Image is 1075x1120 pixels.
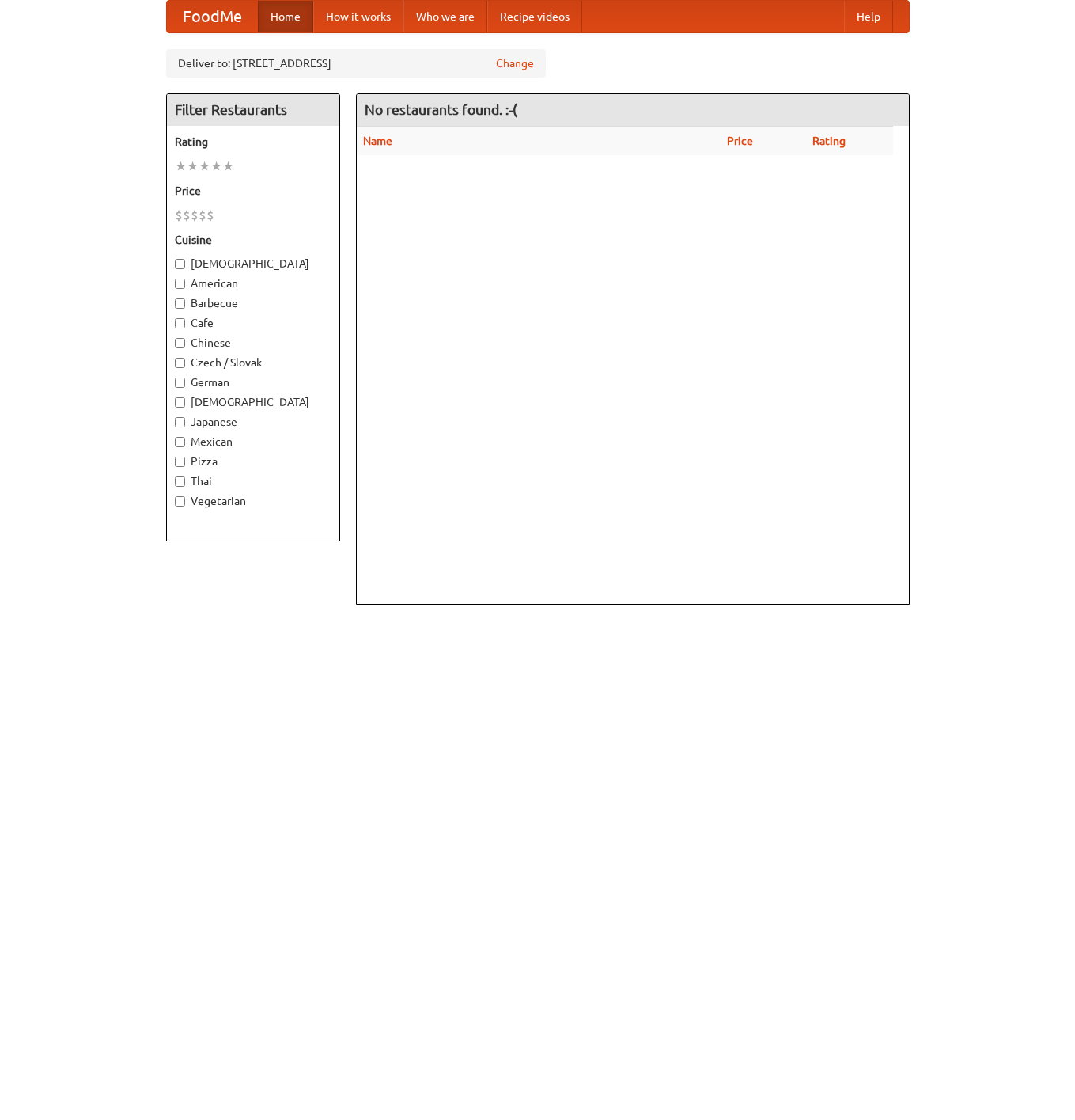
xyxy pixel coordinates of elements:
[222,158,234,175] li: ★
[175,358,185,368] input: Czech / Slovak
[487,1,582,32] a: Recipe videos
[496,55,534,71] a: Change
[175,315,331,331] label: Cafe
[175,378,185,388] input: German
[210,158,222,175] li: ★
[403,1,487,32] a: Who we are
[844,1,893,32] a: Help
[175,417,185,427] input: Japanese
[258,1,313,32] a: Home
[812,135,846,147] a: Rating
[175,355,331,370] label: Czech / Slovak
[175,295,331,311] label: Barbecue
[727,135,753,147] a: Price
[167,1,258,32] a: FoodMe
[199,158,210,175] li: ★
[199,207,206,224] li: $
[175,473,331,489] label: Thai
[175,298,185,309] input: Barbecue
[175,338,185,348] input: Chinese
[175,335,331,351] label: Chinese
[175,476,185,487] input: Thai
[175,414,331,430] label: Japanese
[175,158,187,175] li: ★
[175,183,331,199] h5: Price
[175,394,331,410] label: [DEMOGRAPHIC_DATA]
[183,207,191,224] li: $
[175,207,183,224] li: $
[365,102,517,117] ng-pluralize: No restaurants found. :-(
[191,207,199,224] li: $
[175,454,331,469] label: Pizza
[175,397,185,408] input: [DEMOGRAPHIC_DATA]
[175,134,331,150] h5: Rating
[175,496,185,507] input: Vegetarian
[175,318,185,328] input: Cafe
[175,279,185,289] input: American
[363,135,392,147] a: Name
[175,374,331,390] label: German
[175,256,331,271] label: [DEMOGRAPHIC_DATA]
[187,158,199,175] li: ★
[175,437,185,447] input: Mexican
[175,232,331,248] h5: Cuisine
[175,275,331,291] label: American
[313,1,403,32] a: How it works
[175,434,331,450] label: Mexican
[175,259,185,269] input: [DEMOGRAPHIC_DATA]
[175,457,185,467] input: Pizza
[175,493,331,509] label: Vegetarian
[206,207,214,224] li: $
[167,94,339,126] h4: Filter Restaurants
[166,49,546,78] div: Deliver to: [STREET_ADDRESS]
